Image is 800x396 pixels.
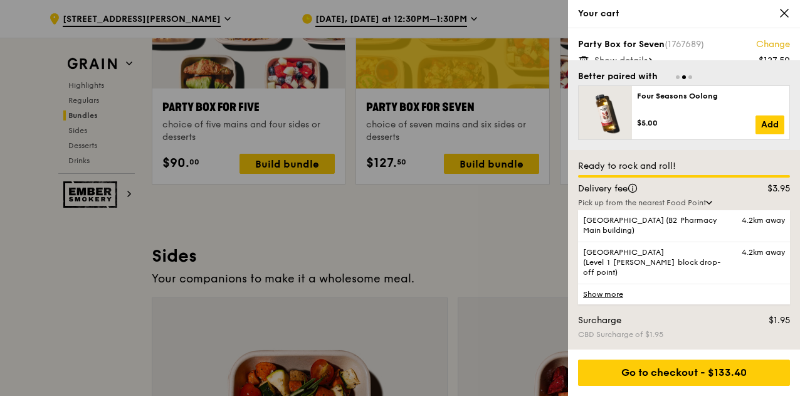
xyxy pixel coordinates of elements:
[756,38,790,51] a: Change
[741,183,798,195] div: $3.95
[578,284,790,304] a: Show more
[741,314,798,327] div: $1.95
[665,39,704,50] span: (1767689)
[578,38,790,51] div: Party Box for Seven
[682,75,686,79] span: Go to slide 2
[583,247,735,277] span: [GEOGRAPHIC_DATA] (Level 1 [PERSON_NAME] block drop-off point)
[571,314,741,327] div: Surcharge
[637,118,755,128] div: $5.00
[759,55,790,67] div: $127.50
[594,55,648,66] span: Show details
[688,75,692,79] span: Go to slide 3
[578,160,790,173] div: Ready to rock and roll!
[637,91,784,101] div: Four Seasons Oolong
[742,215,785,225] span: 4.2km away
[755,115,784,134] a: Add
[578,360,790,386] div: Go to checkout - $133.40
[578,329,790,340] div: CBD Surcharge of $1.95
[676,75,680,79] span: Go to slide 1
[571,183,741,195] div: Delivery fee
[742,247,785,257] span: 4.2km away
[583,215,735,235] span: [GEOGRAPHIC_DATA] (B2 Pharmacy Main building)
[578,70,658,83] div: Better paired with
[578,198,790,208] div: Pick up from the nearest Food Point
[578,8,790,20] div: Your cart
